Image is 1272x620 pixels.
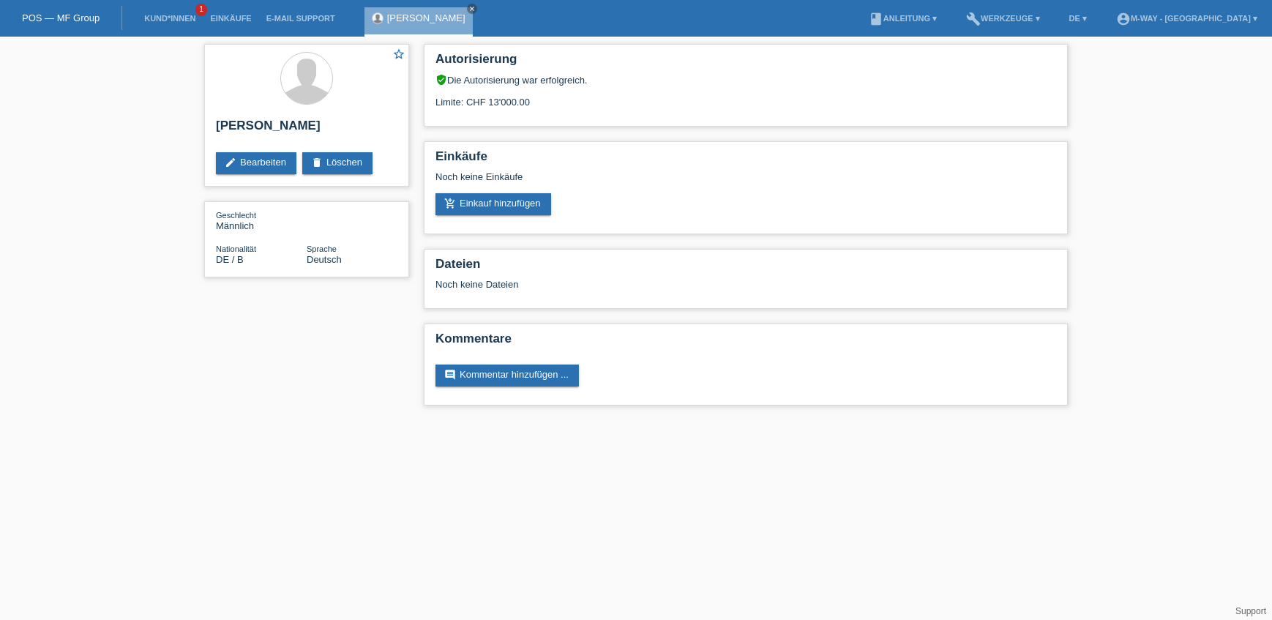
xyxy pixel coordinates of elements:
[435,52,1056,74] h2: Autorisierung
[203,14,258,23] a: Einkäufe
[467,4,477,14] a: close
[195,4,207,16] span: 1
[435,74,1056,86] div: Die Autorisierung war erfolgreich.
[435,365,579,386] a: commentKommentar hinzufügen ...
[311,157,323,168] i: delete
[435,74,447,86] i: verified_user
[435,193,551,215] a: add_shopping_cartEinkauf hinzufügen
[869,12,883,26] i: book
[468,5,476,12] i: close
[435,171,1056,193] div: Noch keine Einkäufe
[435,149,1056,171] h2: Einkäufe
[435,257,1056,279] h2: Dateien
[216,211,256,220] span: Geschlecht
[307,254,342,265] span: Deutsch
[1062,14,1094,23] a: DE ▾
[435,86,1056,108] div: Limite: CHF 13'000.00
[216,244,256,253] span: Nationalität
[435,332,1056,354] h2: Kommentare
[137,14,203,23] a: Kund*innen
[966,12,981,26] i: build
[444,198,456,209] i: add_shopping_cart
[216,254,244,265] span: Deutschland / B / 01.02.1989
[959,14,1047,23] a: buildWerkzeuge ▾
[387,12,465,23] a: [PERSON_NAME]
[1116,12,1131,26] i: account_circle
[1109,14,1265,23] a: account_circlem-way - [GEOGRAPHIC_DATA] ▾
[861,14,944,23] a: bookAnleitung ▾
[307,244,337,253] span: Sprache
[259,14,343,23] a: E-Mail Support
[22,12,100,23] a: POS — MF Group
[225,157,236,168] i: edit
[392,48,405,63] a: star_border
[435,279,883,290] div: Noch keine Dateien
[216,152,296,174] a: editBearbeiten
[444,369,456,381] i: comment
[1235,606,1266,616] a: Support
[302,152,373,174] a: deleteLöschen
[392,48,405,61] i: star_border
[216,119,397,141] h2: [PERSON_NAME]
[216,209,307,231] div: Männlich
